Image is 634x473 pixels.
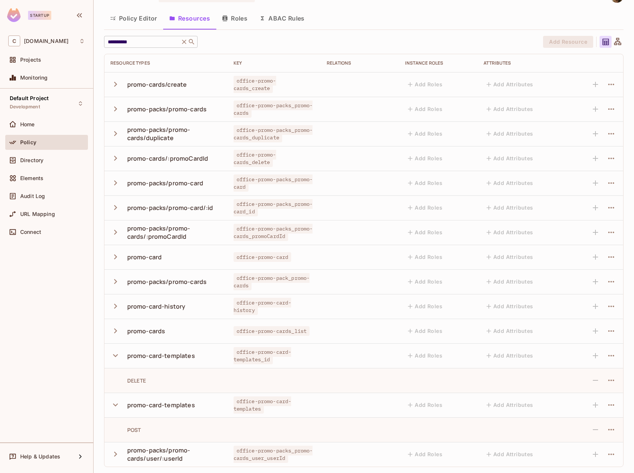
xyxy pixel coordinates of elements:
span: Projects [20,57,41,63]
button: Add Roles [405,399,445,411]
button: Add Roles [405,128,445,140]
div: DELETE [110,377,146,384]
button: Add Attributes [484,448,536,460]
div: promo-card-templates [127,401,195,409]
span: URL Mapping [20,211,55,217]
span: office-promo-packs_promo-card [234,174,313,192]
div: POST [110,426,141,433]
button: ABAC Rules [253,9,311,28]
div: promo-packs/promo-cards/user/:userId [127,446,222,463]
button: Add Roles [405,177,445,189]
span: office-promo-packs_promo-cards [234,101,313,118]
div: promo-cards/create [127,80,187,89]
div: Instance roles [405,60,471,66]
div: Relations [327,60,393,66]
button: Add Attributes [484,177,536,189]
span: Directory [20,157,43,163]
button: Add Attributes [484,399,536,411]
div: Startup [28,11,51,20]
span: Monitoring [20,75,48,81]
div: promo-card-templates [127,352,195,360]
div: promo-card-history [127,302,186,310]
button: Add Attributes [484,276,536,288]
span: office-promo-cards_list [234,326,310,336]
span: office-promo-packs_promo-cards_duplicate [234,125,313,142]
span: office-promo-card-templates [234,396,292,414]
button: Add Roles [405,325,445,337]
img: SReyMgAAAABJRU5ErkJggg== [7,8,21,22]
div: promo-card [127,253,162,261]
button: Add Roles [405,251,445,263]
button: Add Attributes [484,202,536,214]
div: promo-packs/promo-cards [127,105,207,113]
span: Home [20,121,35,127]
button: Add Attributes [484,350,536,362]
button: Add Attributes [484,325,536,337]
span: office-promo-packs_promo-cards_user_userId [234,446,313,463]
span: Workspace: chalkboard.io [24,38,68,44]
button: Add Roles [405,300,445,312]
button: Add Roles [405,350,445,362]
span: Elements [20,175,43,181]
button: Add Attributes [484,128,536,140]
div: promo-packs/promo-cards [127,278,207,286]
span: office-promo-cards_delete [234,150,276,167]
span: office-promo-card-history [234,298,292,315]
span: Development [10,104,40,110]
button: Resources [163,9,216,28]
span: Audit Log [20,193,45,199]
span: office-promo-pack_promo-cards [234,273,310,290]
button: Add Resource [543,36,593,48]
button: Add Roles [405,276,445,288]
button: Add Roles [405,152,445,164]
div: Resource Types [110,60,222,66]
span: office-promo-cards_create [234,76,276,93]
div: Key [234,60,315,66]
button: Add Attributes [484,251,536,263]
button: Add Attributes [484,300,536,312]
span: office-promo-packs_promo-card_id [234,199,313,216]
button: Policy Editor [104,9,163,28]
span: office-promo-packs_promo-cards_promoCardId [234,224,313,241]
span: office-promo-card [234,252,292,262]
button: Add Attributes [484,103,536,115]
div: promo-packs/promo-card [127,179,203,187]
div: promo-packs/promo-card/:id [127,204,213,212]
button: Add Roles [405,202,445,214]
span: Policy [20,139,36,145]
span: Help & Updates [20,454,60,460]
button: Add Attributes [484,226,536,238]
div: promo-packs/promo-cards/:promoCardId [127,224,222,241]
div: promo-cards/:promoCardId [127,154,208,163]
span: Default Project [10,95,49,101]
button: Roles [216,9,253,28]
button: Add Attributes [484,78,536,90]
div: Attributes [484,60,562,66]
span: C [8,35,20,46]
div: promo-packs/promo-cards/duplicate [127,126,222,142]
span: office-promo-card-templates_id [234,347,292,364]
button: Add Roles [405,448,445,460]
button: Add Roles [405,78,445,90]
button: Add Roles [405,226,445,238]
button: Add Roles [405,103,445,115]
span: Connect [20,229,41,235]
button: Add Attributes [484,152,536,164]
div: promo-cards [127,327,165,335]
